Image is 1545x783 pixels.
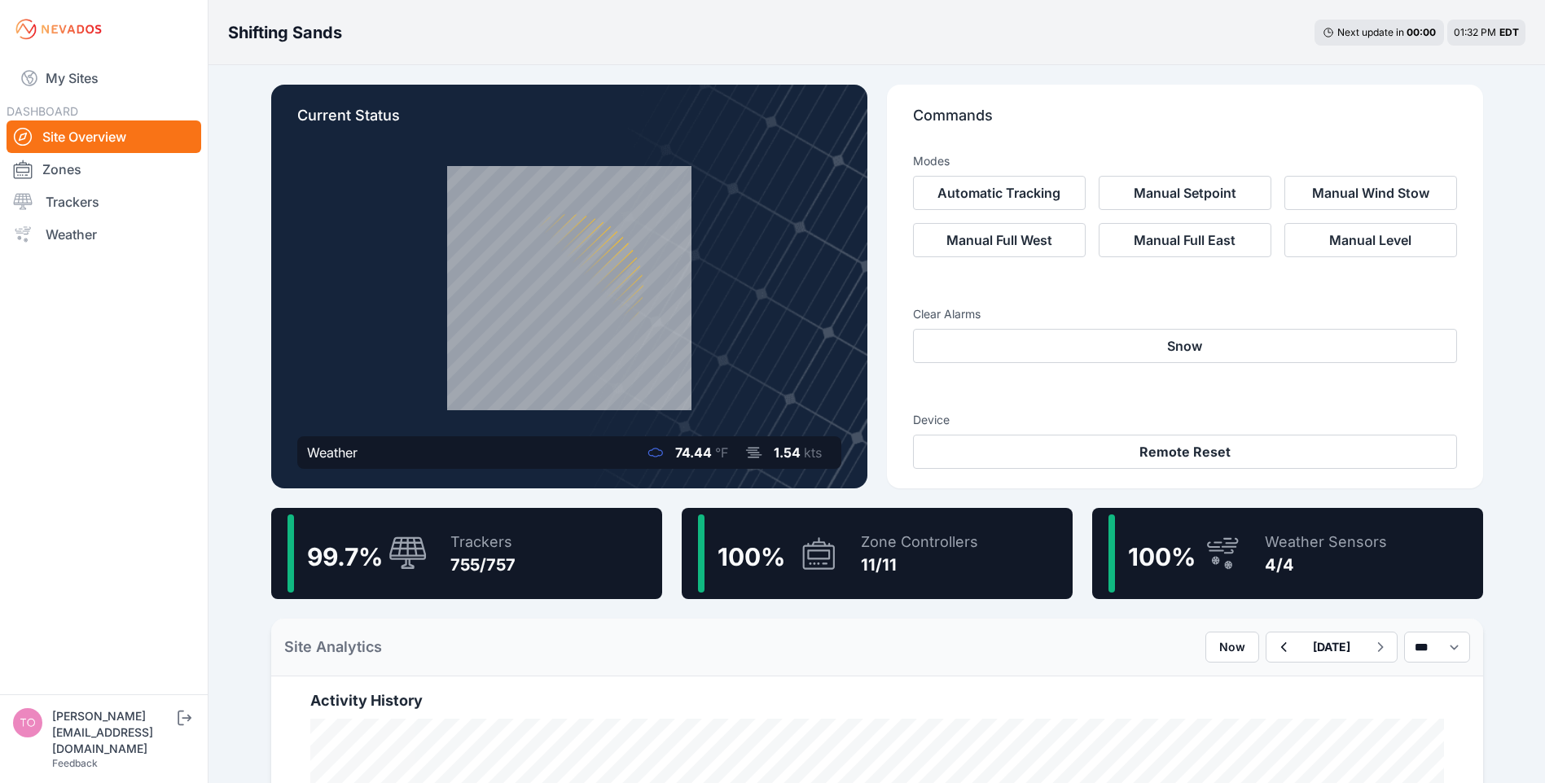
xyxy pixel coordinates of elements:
[228,11,342,54] nav: Breadcrumb
[271,508,662,599] a: 99.7%Trackers755/757
[307,443,358,462] div: Weather
[1454,26,1496,38] span: 01:32 PM
[7,153,201,186] a: Zones
[228,21,342,44] h3: Shifting Sands
[774,444,801,461] span: 1.54
[913,153,950,169] h3: Modes
[913,329,1457,363] button: Snow
[7,59,201,98] a: My Sites
[715,444,728,461] span: °F
[13,708,42,737] img: tom.root@energixrenewables.com
[310,689,1444,712] h2: Activity History
[675,444,712,461] span: 74.44
[913,306,1457,322] h3: Clear Alarms
[307,542,383,571] span: 99.7 %
[1499,26,1519,38] span: EDT
[1265,553,1387,576] div: 4/4
[804,444,822,461] span: kts
[1128,542,1196,571] span: 100 %
[1284,176,1457,210] button: Manual Wind Stow
[450,553,516,576] div: 755/757
[913,223,1086,257] button: Manual Full West
[913,176,1086,210] button: Automatic Tracking
[52,757,98,769] a: Feedback
[450,531,516,553] div: Trackers
[861,553,978,576] div: 11/11
[913,104,1457,140] p: Commands
[913,435,1457,469] button: Remote Reset
[1099,176,1271,210] button: Manual Setpoint
[1407,26,1436,39] div: 00 : 00
[682,508,1073,599] a: 100%Zone Controllers11/11
[1099,223,1271,257] button: Manual Full East
[1300,632,1363,662] button: [DATE]
[7,186,201,218] a: Trackers
[1337,26,1404,38] span: Next update in
[7,120,201,153] a: Site Overview
[1092,508,1483,599] a: 100%Weather Sensors4/4
[1205,632,1259,663] button: Now
[861,531,978,553] div: Zone Controllers
[1265,531,1387,553] div: Weather Sensors
[7,104,78,118] span: DASHBOARD
[13,16,104,42] img: Nevados
[297,104,841,140] p: Current Status
[7,218,201,251] a: Weather
[1284,223,1457,257] button: Manual Level
[718,542,785,571] span: 100 %
[284,636,382,658] h2: Site Analytics
[913,412,1457,428] h3: Device
[52,708,174,757] div: [PERSON_NAME][EMAIL_ADDRESS][DOMAIN_NAME]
